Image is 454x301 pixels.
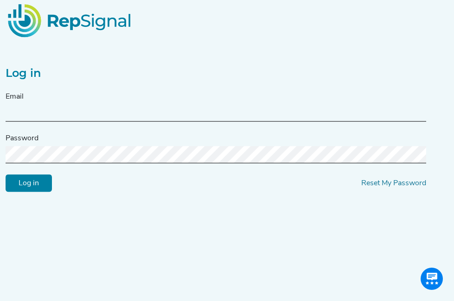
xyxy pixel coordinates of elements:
a: Reset My Password [361,180,426,187]
label: Email [6,91,24,102]
label: Password [6,133,38,144]
input: Log in [6,175,52,192]
h2: Log in [6,67,426,80]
